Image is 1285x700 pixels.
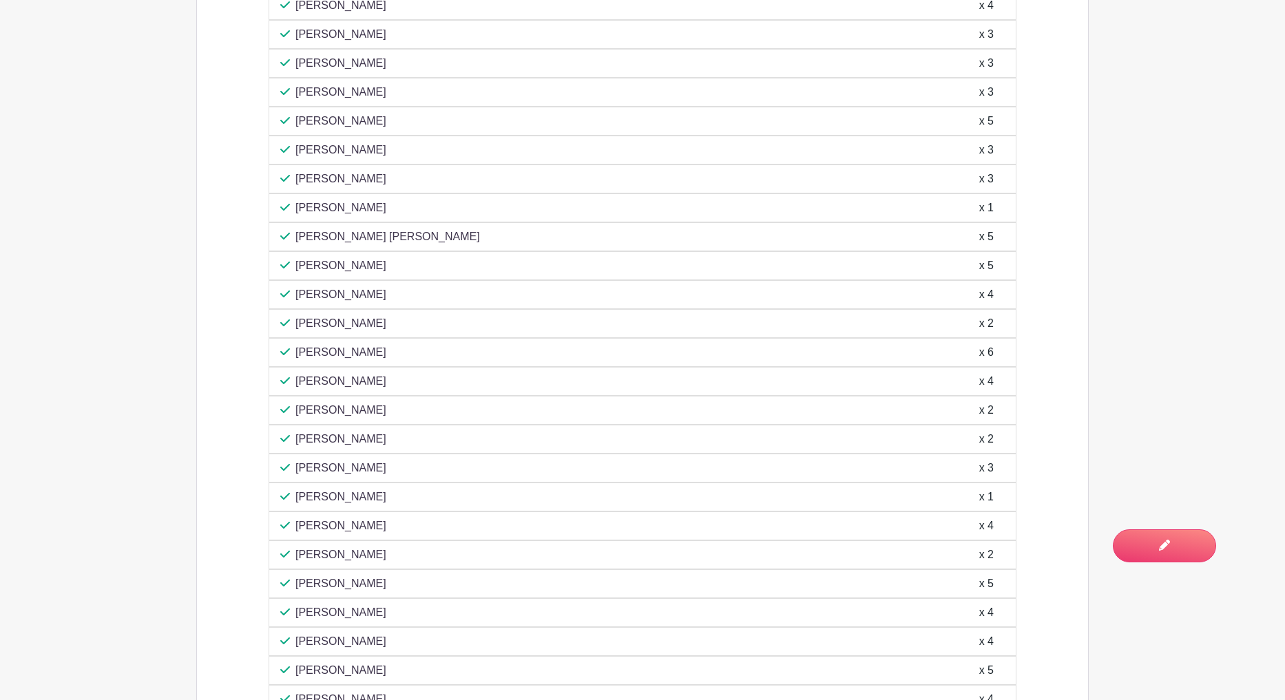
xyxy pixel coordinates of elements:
[295,402,386,418] p: [PERSON_NAME]
[295,518,386,534] p: [PERSON_NAME]
[979,373,994,390] div: x 4
[979,26,994,43] div: x 3
[979,604,994,621] div: x 4
[979,575,994,592] div: x 5
[295,257,386,274] p: [PERSON_NAME]
[979,633,994,650] div: x 4
[979,286,994,303] div: x 4
[979,257,994,274] div: x 5
[979,171,994,187] div: x 3
[979,229,994,245] div: x 5
[979,518,994,534] div: x 4
[295,315,386,332] p: [PERSON_NAME]
[979,84,994,100] div: x 3
[295,373,386,390] p: [PERSON_NAME]
[295,547,386,563] p: [PERSON_NAME]
[979,460,994,476] div: x 3
[979,142,994,158] div: x 3
[295,489,386,505] p: [PERSON_NAME]
[979,113,994,129] div: x 5
[295,344,386,361] p: [PERSON_NAME]
[979,662,994,679] div: x 5
[295,229,480,245] p: [PERSON_NAME] [PERSON_NAME]
[979,402,994,418] div: x 2
[979,547,994,563] div: x 2
[295,142,386,158] p: [PERSON_NAME]
[979,344,994,361] div: x 6
[295,633,386,650] p: [PERSON_NAME]
[295,460,386,476] p: [PERSON_NAME]
[295,26,386,43] p: [PERSON_NAME]
[295,286,386,303] p: [PERSON_NAME]
[295,604,386,621] p: [PERSON_NAME]
[295,575,386,592] p: [PERSON_NAME]
[295,171,386,187] p: [PERSON_NAME]
[979,55,994,72] div: x 3
[295,84,386,100] p: [PERSON_NAME]
[295,55,386,72] p: [PERSON_NAME]
[295,113,386,129] p: [PERSON_NAME]
[979,489,994,505] div: x 1
[979,431,994,447] div: x 2
[979,315,994,332] div: x 2
[295,662,386,679] p: [PERSON_NAME]
[979,200,994,216] div: x 1
[295,431,386,447] p: [PERSON_NAME]
[295,200,386,216] p: [PERSON_NAME]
